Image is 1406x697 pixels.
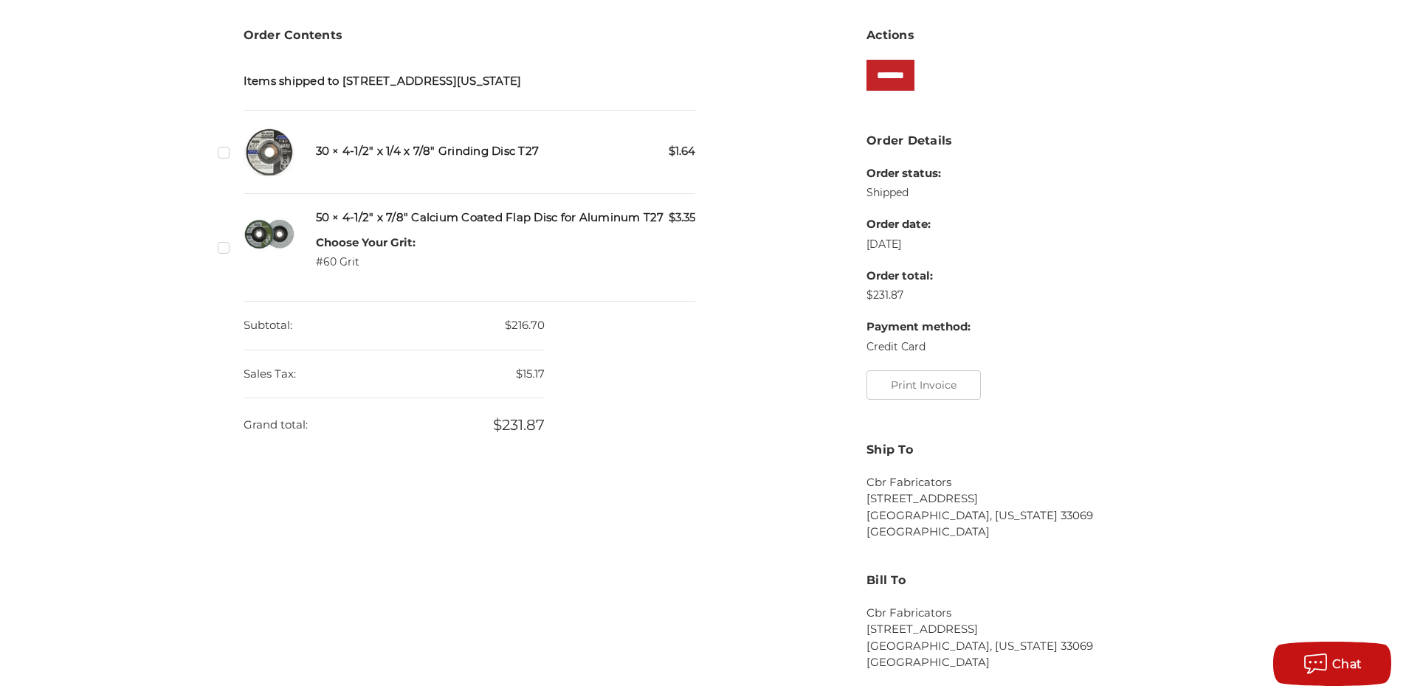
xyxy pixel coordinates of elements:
[669,209,695,226] span: $3.35
[244,73,696,90] h5: Items shipped to [STREET_ADDRESS][US_STATE]
[244,401,308,449] dt: Grand total:
[866,132,1162,150] h3: Order Details
[244,209,295,261] img: BHA 4-1/2" x 7/8" Aluminum Flap Disc
[244,302,292,350] dt: Subtotal:
[866,605,1162,622] li: Cbr Fabricators
[244,350,296,398] dt: Sales Tax:
[866,319,971,336] dt: Payment method:
[866,237,971,252] dd: [DATE]
[866,288,971,303] dd: $231.87
[244,27,696,44] h3: Order Contents
[244,350,545,399] dd: $15.17
[866,490,1162,507] li: [STREET_ADDRESS]
[866,638,1162,655] li: [GEOGRAPHIC_DATA], [US_STATE] 33069
[866,27,1162,44] h3: Actions
[244,398,545,451] dd: $231.87
[866,185,971,201] dd: Shipped
[866,654,1162,671] li: [GEOGRAPHIC_DATA]
[316,254,416,270] dd: #60 Grit
[866,441,1162,459] h3: Ship To
[866,339,971,355] dd: Credit Card
[866,572,1162,589] h3: Bill To
[866,474,1162,491] li: Cbr Fabricators
[866,507,1162,524] li: [GEOGRAPHIC_DATA], [US_STATE] 33069
[866,268,971,285] dt: Order total:
[1273,642,1391,686] button: Chat
[866,216,971,233] dt: Order date:
[866,370,981,400] button: Print Invoice
[244,302,545,350] dd: $216.70
[316,143,696,160] h5: 30 × 4-1/2" x 1/4 x 7/8" Grinding Disc T27
[1332,657,1362,671] span: Chat
[866,524,1162,541] li: [GEOGRAPHIC_DATA]
[866,165,971,182] dt: Order status:
[244,126,295,178] img: BHA grinding wheels for 4.5 inch angle grinder
[316,209,696,226] h5: 50 × 4-1/2" x 7/8" Calcium Coated Flap Disc for Aluminum T27
[316,235,416,252] dt: Choose Your Grit:
[669,143,695,160] span: $1.64
[866,621,1162,638] li: [STREET_ADDRESS]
